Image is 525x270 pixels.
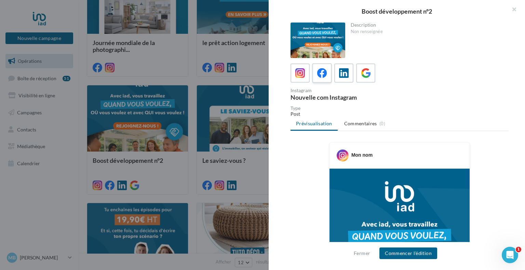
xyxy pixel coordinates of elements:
div: Boost développement n°2 [280,8,514,14]
span: (0) [379,121,385,126]
button: Commencer l'édition [379,247,437,259]
span: 1 [516,247,521,252]
span: Commentaires [344,120,377,127]
div: Non renseignée [351,29,503,35]
iframe: Intercom live chat [502,247,518,263]
button: Fermer [351,249,373,257]
div: Post [291,111,509,117]
div: Type [291,106,509,111]
div: Nouvelle com Instagram [291,94,397,100]
div: Description [351,23,503,27]
div: Instagram [291,88,397,93]
div: Mon nom [351,152,373,158]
